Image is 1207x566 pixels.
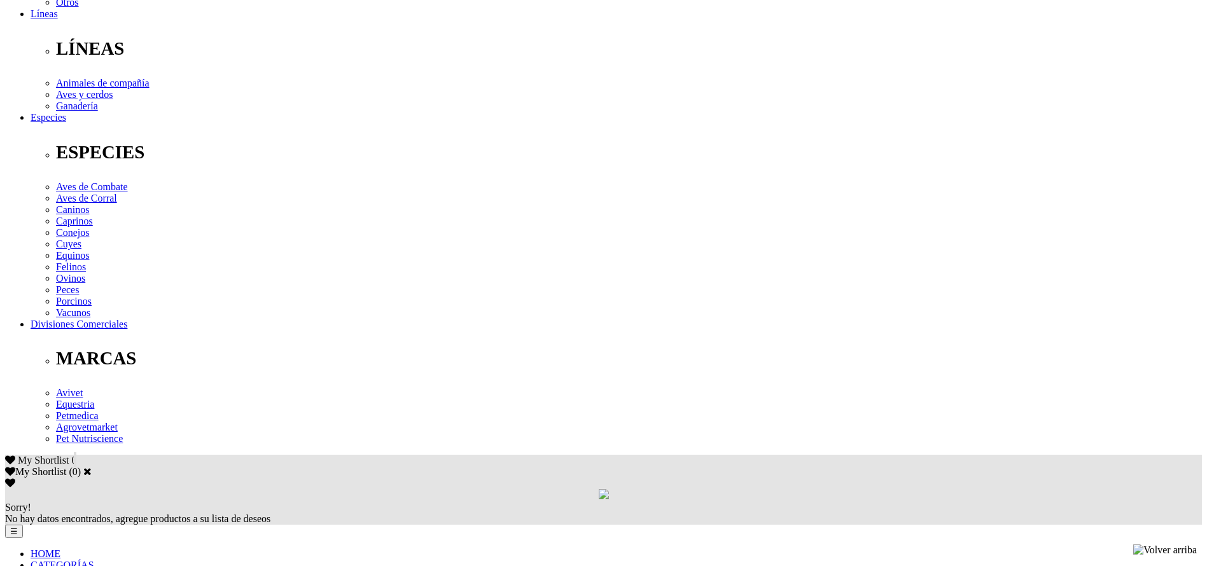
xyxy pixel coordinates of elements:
[31,112,66,123] a: Especies
[5,525,23,538] button: ☰
[599,489,609,499] img: loading.gif
[56,181,128,192] a: Aves de Combate
[1133,544,1197,556] img: Volver arriba
[56,216,93,226] a: Caprinos
[56,38,1202,59] p: LÍNEAS
[56,142,1202,163] p: ESPECIES
[56,100,98,111] a: Ganadería
[56,250,89,261] a: Equinos
[56,238,81,249] a: Cuyes
[56,193,117,204] a: Aves de Corral
[5,502,31,513] span: Sorry!
[56,261,86,272] a: Felinos
[56,399,94,410] a: Equestria
[56,387,83,398] a: Avivet
[5,502,1202,525] div: No hay datos encontrados, agregue productos a su lista de deseos
[56,296,92,307] a: Porcinos
[56,422,118,432] a: Agrovetmarket
[5,466,66,477] label: My Shortlist
[56,284,79,295] a: Peces
[56,410,99,421] a: Petmedica
[56,227,89,238] a: Conejos
[56,307,90,318] a: Vacunos
[56,348,1202,369] p: MARCAS
[56,204,89,215] a: Caninos
[56,78,150,88] a: Animales de compañía
[31,319,127,329] a: Divisiones Comerciales
[6,428,220,560] iframe: Brevo live chat
[56,89,113,100] a: Aves y cerdos
[31,8,58,19] a: Líneas
[56,273,85,284] a: Ovinos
